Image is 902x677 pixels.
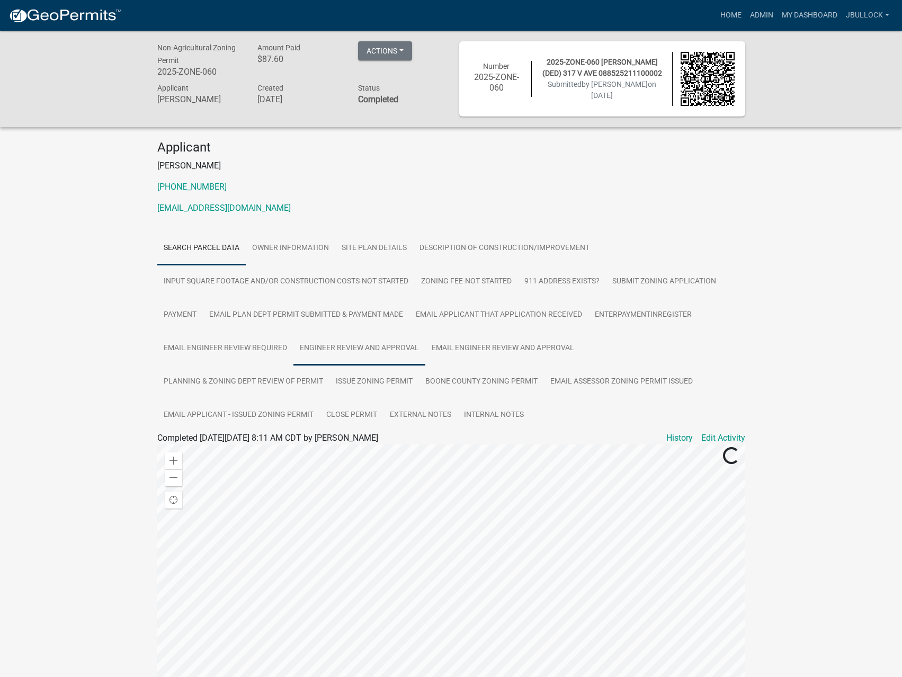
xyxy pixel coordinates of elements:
[458,398,530,432] a: Internal Notes
[157,398,320,432] a: Email Applicant - Issued Zoning Permit
[157,159,745,172] p: [PERSON_NAME]
[157,67,242,77] h6: 2025-ZONE-060
[358,94,398,104] strong: Completed
[257,54,342,64] h6: $87.60
[383,398,458,432] a: External Notes
[157,433,378,443] span: Completed [DATE][DATE] 8:11 AM CDT by [PERSON_NAME]
[716,5,746,25] a: Home
[409,298,588,332] a: Email applicant that Application Received
[518,265,606,299] a: 911 Address Exists?
[257,84,283,92] span: Created
[842,5,894,25] a: jbullock
[165,452,182,469] div: Zoom in
[320,398,383,432] a: Close Permit
[165,469,182,486] div: Zoom out
[413,231,596,265] a: Description of Construction/Improvement
[582,80,648,88] span: by [PERSON_NAME]
[203,298,409,332] a: Email Plan Dept Permit submitted & Payment made
[257,43,300,52] span: Amount Paid
[157,43,236,65] span: Non-Agricultural Zoning Permit
[335,231,413,265] a: Site Plan Details
[157,94,242,104] h6: [PERSON_NAME]
[157,332,293,366] a: Email Engineer review required
[666,432,693,444] a: History
[483,62,510,70] span: Number
[157,265,415,299] a: Input Square Footage and/or Construction Costs-Not Started
[165,492,182,509] div: Find my location
[681,52,735,106] img: QR code
[157,365,329,399] a: Planning & Zoning Dept Review of Permit
[606,265,722,299] a: Submit Zoning Application
[548,80,656,100] span: Submitted on [DATE]
[701,432,745,444] a: Edit Activity
[157,203,291,213] a: [EMAIL_ADDRESS][DOMAIN_NAME]
[329,365,419,399] a: Issue Zoning Permit
[157,182,227,192] a: [PHONE_NUMBER]
[746,5,778,25] a: Admin
[588,298,698,332] a: EnterPaymentInRegister
[246,231,335,265] a: Owner Information
[419,365,544,399] a: Boone County Zoning Permit
[157,140,745,155] h4: Applicant
[470,72,524,92] h6: 2025-ZONE-060
[358,41,412,60] button: Actions
[415,265,518,299] a: Zoning Fee-Not Started
[542,58,662,77] span: 2025-ZONE-060 [PERSON_NAME] (DED) 317 V AVE 088525211100002
[425,332,581,366] a: Email Engineer Review and Approval
[293,332,425,366] a: Engineer Review and Approval
[778,5,842,25] a: My Dashboard
[157,298,203,332] a: Payment
[157,84,189,92] span: Applicant
[157,231,246,265] a: Search Parcel Data
[358,84,380,92] span: Status
[257,94,342,104] h6: [DATE]
[544,365,699,399] a: Email Assessor Zoning Permit issued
